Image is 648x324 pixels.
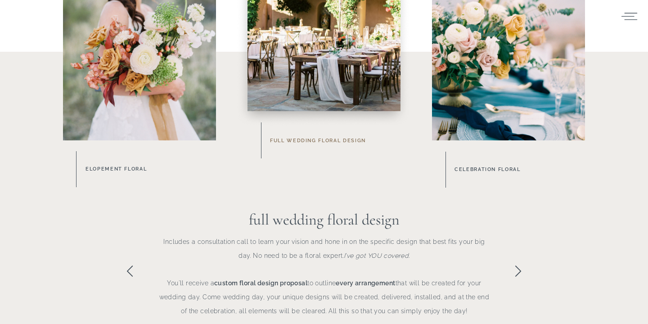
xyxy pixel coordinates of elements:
[189,208,460,234] h3: full wedding floral design
[85,164,216,174] a: Elopement Floral
[336,279,395,287] b: every arrangement
[256,35,293,40] span: Subscribe
[214,279,307,287] b: custom floral design proposal
[247,27,303,48] button: Subscribe
[157,235,491,315] p: Includes a consultation call to learn your vision and hone in on the specific design that best fi...
[344,252,409,259] i: I’ve got YOU covered
[270,136,412,145] a: Full Wedding Floral Design
[454,165,584,175] a: celebration floral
